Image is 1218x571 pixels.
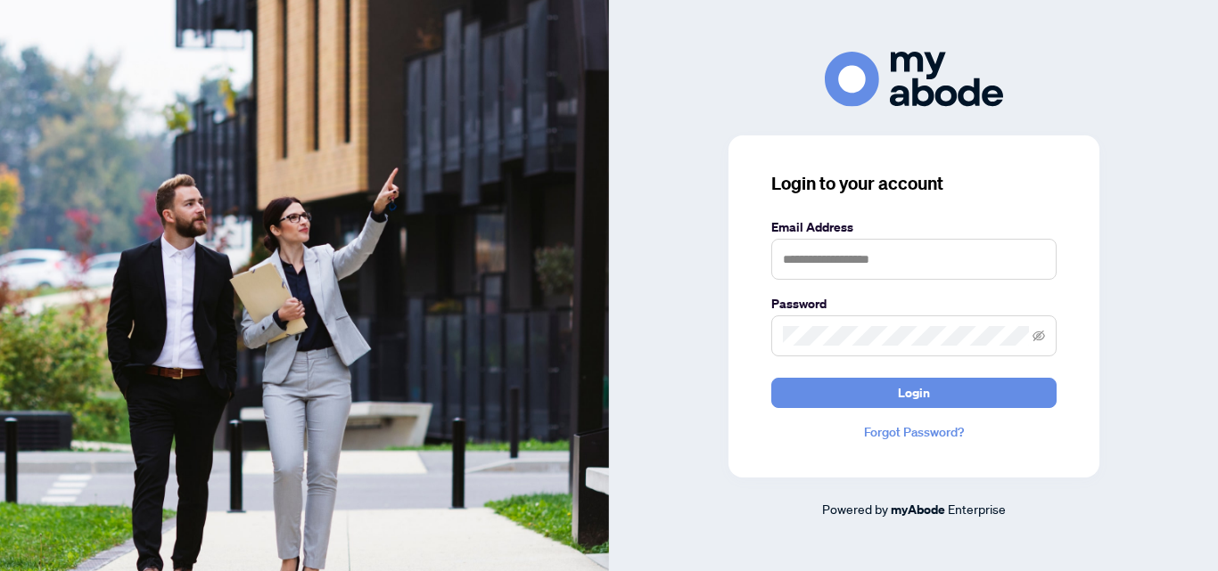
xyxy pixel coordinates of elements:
span: eye-invisible [1033,330,1045,342]
span: Powered by [822,501,888,517]
a: Forgot Password? [771,422,1057,442]
span: Login [898,379,930,407]
label: Password [771,294,1057,314]
img: ma-logo [825,52,1003,106]
button: Login [771,378,1057,408]
span: Enterprise [948,501,1006,517]
a: myAbode [891,500,945,519]
label: Email Address [771,217,1057,237]
h3: Login to your account [771,171,1057,196]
